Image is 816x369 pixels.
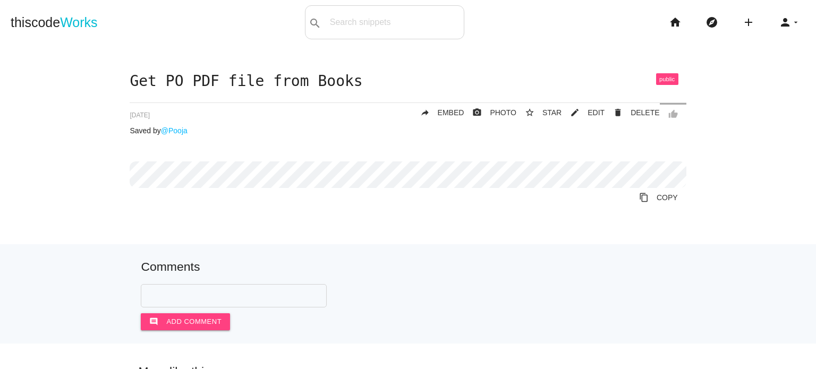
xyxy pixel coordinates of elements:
i: person [779,5,792,39]
h1: Get PO PDF file from Books [130,73,686,90]
a: mode_editEDIT [562,103,605,122]
a: photo_cameraPHOTO [464,103,516,122]
i: reply [420,103,430,122]
i: home [669,5,682,39]
button: commentAdd comment [141,313,230,330]
i: delete [613,103,623,122]
i: photo_camera [472,103,482,122]
span: [DATE] [130,111,150,119]
i: add [742,5,755,39]
span: PHOTO [490,108,516,117]
a: Delete Post [605,103,659,122]
span: STAR [542,108,562,117]
span: EDIT [588,108,605,117]
p: Saved by [130,126,686,135]
a: Copy to Clipboard [631,188,686,207]
span: Works [60,15,97,30]
i: star_border [525,103,534,122]
a: @Pooja [161,126,188,135]
i: explore [705,5,718,39]
i: mode_edit [570,103,580,122]
button: star_borderSTAR [516,103,562,122]
i: arrow_drop_down [792,5,800,39]
a: thiscodeWorks [11,5,98,39]
h5: Comments [141,260,675,273]
i: comment [149,313,158,330]
a: replyEMBED [412,103,464,122]
i: content_copy [639,188,649,207]
input: Search snippets [325,11,464,33]
button: search [305,6,325,39]
span: EMBED [438,108,464,117]
i: search [309,6,321,40]
span: DELETE [631,108,659,117]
